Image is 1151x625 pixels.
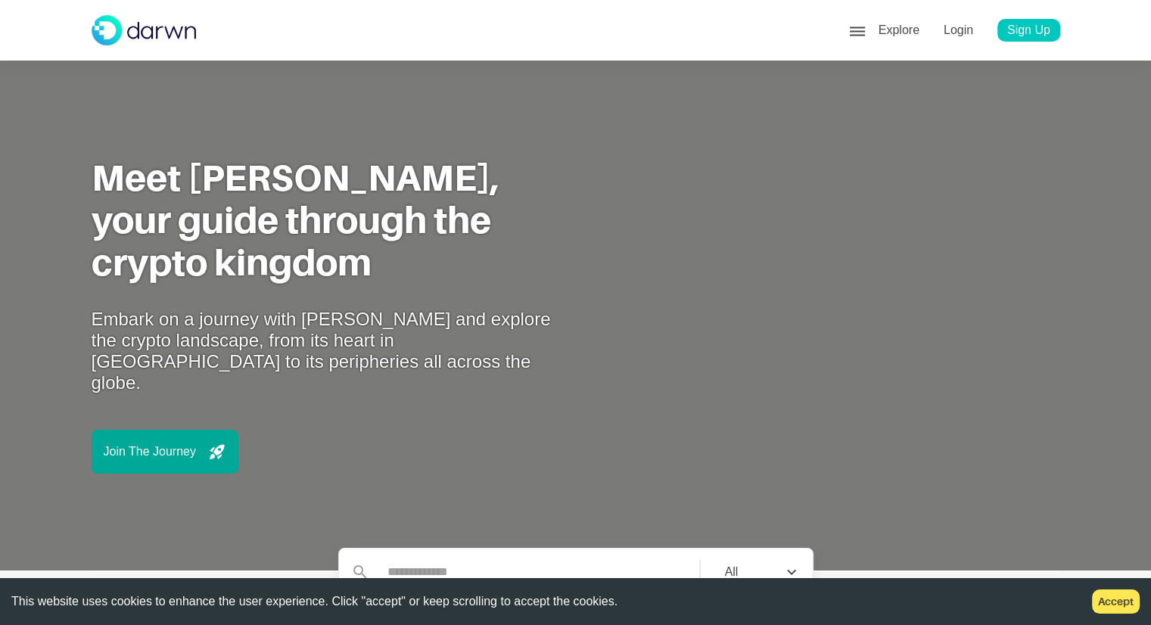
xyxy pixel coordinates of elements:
[1092,589,1140,614] button: Accept cookies
[876,19,922,42] p: Explore
[11,595,1069,608] div: This website uses cookies to enhance the user experience. Click "accept" or keep scrolling to acc...
[92,430,1060,474] a: Join The Journey
[932,19,985,42] a: Login
[104,445,196,459] p: Join The Journey
[997,19,1060,42] a: Sign Up
[725,565,739,579] div: All
[92,157,576,285] h1: Meet [PERSON_NAME], your guide through the crypto kingdom
[92,309,576,393] p: Embark on a journey with [PERSON_NAME] and explore the crypto landscape, from its heart in [GEOGR...
[941,19,976,42] p: Login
